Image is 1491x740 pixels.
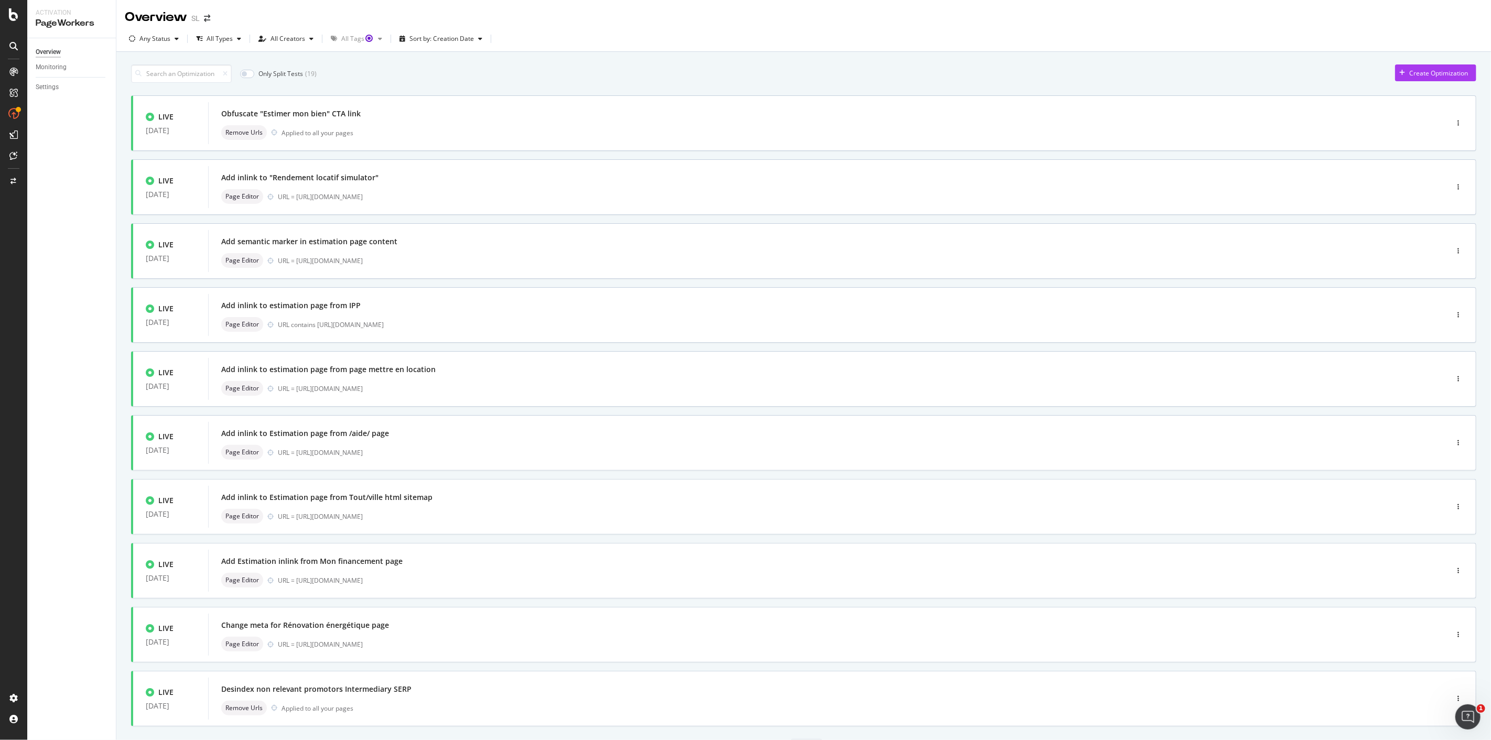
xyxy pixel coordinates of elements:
a: Monitoring [36,62,109,73]
span: Remove Urls [225,705,263,711]
div: Overview [36,47,61,58]
button: All Creators [254,30,318,47]
button: Any Status [125,30,183,47]
div: [DATE] [146,702,196,710]
div: Obfuscate "Estimer mon bien" CTA link [221,108,361,119]
div: Monitoring [36,62,67,73]
span: Remove Urls [225,129,263,136]
div: All Tags [341,36,374,42]
div: LIVE [158,176,174,186]
div: Applied to all your pages [282,128,353,137]
div: LIVE [158,623,174,634]
div: Change meta for Rénovation énergétique page [221,620,389,630]
span: Page Editor [225,385,259,391]
div: All Types [207,36,233,42]
div: [DATE] [146,638,196,646]
div: neutral label [221,637,263,651]
iframe: Intercom live chat [1455,704,1481,730]
div: Add semantic marker in estimation page content [221,236,397,247]
div: URL = [URL][DOMAIN_NAME] [278,576,1403,585]
div: Desindex non relevant promotors Intermediary SERP [221,684,412,694]
span: Page Editor [225,513,259,519]
div: LIVE [158,303,174,314]
div: Add inlink to Estimation page from /aide/ page [221,428,389,439]
div: [DATE] [146,446,196,454]
span: Page Editor [225,577,259,583]
span: Page Editor [225,641,259,647]
div: Add inlink to Estimation page from Tout/ville html sitemap [221,492,433,503]
div: Add inlink to "Rendement locatif simulator" [221,172,379,183]
div: [DATE] [146,190,196,199]
div: LIVE [158,240,174,250]
div: URL = [URL][DOMAIN_NAME] [278,384,1403,393]
button: All TagsTooltip anchor [327,30,386,47]
div: neutral label [221,701,267,715]
div: neutral label [221,125,267,140]
div: LIVE [158,367,174,378]
span: Page Editor [225,321,259,328]
span: Page Editor [225,257,259,264]
div: URL = [URL][DOMAIN_NAME] [278,448,1403,457]
div: URL = [URL][DOMAIN_NAME] [278,512,1403,521]
a: Overview [36,47,109,58]
div: LIVE [158,687,174,698]
div: ( 19 ) [305,69,317,78]
div: neutral label [221,573,263,587]
div: arrow-right-arrow-left [204,15,210,22]
div: neutral label [221,253,263,268]
button: Sort by: Creation Date [395,30,487,47]
div: LIVE [158,112,174,122]
div: Add inlink to estimation page from page mettre en location [221,364,436,375]
div: All Creators [271,36,305,42]
div: [DATE] [146,318,196,327]
button: All Types [192,30,245,47]
div: neutral label [221,317,263,332]
div: [DATE] [146,126,196,135]
div: Sort by: Creation Date [409,36,474,42]
div: URL = [URL][DOMAIN_NAME] [278,192,1403,201]
div: URL contains [URL][DOMAIN_NAME] [278,320,1403,329]
span: Page Editor [225,193,259,200]
div: Applied to all your pages [282,704,353,713]
input: Search an Optimization [131,64,232,83]
div: Create Optimization [1409,69,1468,78]
div: Settings [36,82,59,93]
div: [DATE] [146,574,196,582]
span: 1 [1477,704,1485,713]
div: Any Status [139,36,170,42]
div: Add inlink to estimation page from IPP [221,300,361,311]
div: Add Estimation inlink from Mon financement page [221,556,403,567]
button: Create Optimization [1395,64,1476,81]
div: Activation [36,8,107,17]
span: Page Editor [225,449,259,455]
a: Settings [36,82,109,93]
div: [DATE] [146,382,196,390]
div: Only Split Tests [258,69,303,78]
div: Tooltip anchor [364,34,374,43]
div: neutral label [221,189,263,204]
div: neutral label [221,445,263,460]
div: SL [191,13,200,24]
div: [DATE] [146,254,196,263]
div: LIVE [158,431,174,442]
div: LIVE [158,559,174,570]
div: Overview [125,8,187,26]
div: PageWorkers [36,17,107,29]
div: URL = [URL][DOMAIN_NAME] [278,256,1403,265]
div: [DATE] [146,510,196,518]
div: neutral label [221,381,263,396]
div: neutral label [221,509,263,524]
div: LIVE [158,495,174,506]
div: URL = [URL][DOMAIN_NAME] [278,640,1403,649]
